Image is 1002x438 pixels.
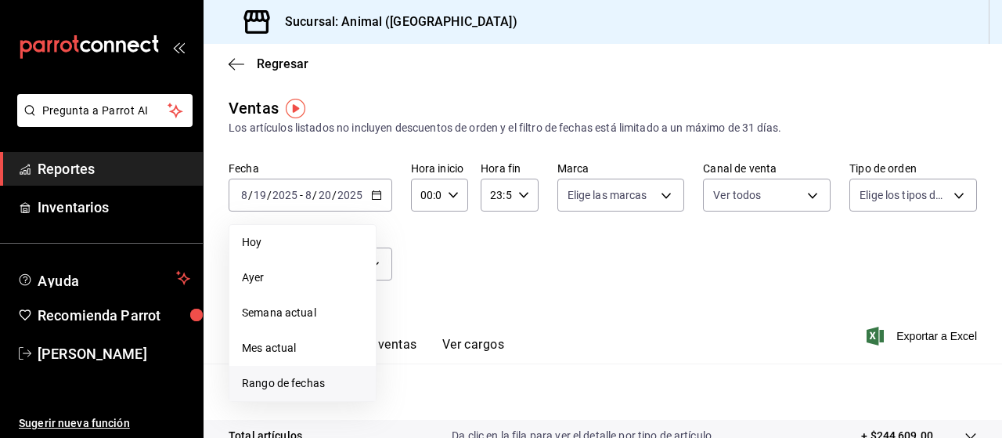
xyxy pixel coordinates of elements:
[19,415,190,432] span: Sugerir nueva función
[312,189,317,201] span: /
[557,163,685,174] label: Marca
[242,340,363,357] span: Mes actual
[305,189,312,201] input: --
[242,305,363,321] span: Semana actual
[272,189,298,201] input: ----
[38,305,190,326] span: Recomienda Parrot
[254,337,504,364] div: navigation tabs
[411,163,468,174] label: Hora inicio
[172,41,185,53] button: open_drawer_menu
[242,270,363,286] span: Ayer
[355,337,417,364] button: Ver ventas
[229,163,392,174] label: Fecha
[11,114,193,130] a: Pregunta a Parrot AI
[229,56,308,71] button: Regresar
[442,337,505,364] button: Ver cargos
[229,382,977,401] p: Resumen
[38,269,170,288] span: Ayuda
[42,103,168,119] span: Pregunta a Parrot AI
[481,163,538,174] label: Hora fin
[240,189,248,201] input: --
[713,187,761,203] span: Ver todos
[272,13,517,31] h3: Sucursal: Animal ([GEOGRAPHIC_DATA])
[332,189,337,201] span: /
[242,234,363,251] span: Hoy
[38,158,190,179] span: Reportes
[229,96,279,120] div: Ventas
[568,187,647,203] span: Elige las marcas
[860,187,948,203] span: Elige los tipos de orden
[229,120,977,136] div: Los artículos listados no incluyen descuentos de orden y el filtro de fechas está limitado a un m...
[286,99,305,118] img: Tooltip marker
[17,94,193,127] button: Pregunta a Parrot AI
[300,189,303,201] span: -
[318,189,332,201] input: --
[337,189,363,201] input: ----
[870,327,977,346] button: Exportar a Excel
[248,189,253,201] span: /
[38,197,190,218] span: Inventarios
[242,375,363,392] span: Rango de fechas
[849,163,977,174] label: Tipo de orden
[257,56,308,71] span: Regresar
[267,189,272,201] span: /
[38,343,190,364] span: [PERSON_NAME]
[703,163,831,174] label: Canal de venta
[253,189,267,201] input: --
